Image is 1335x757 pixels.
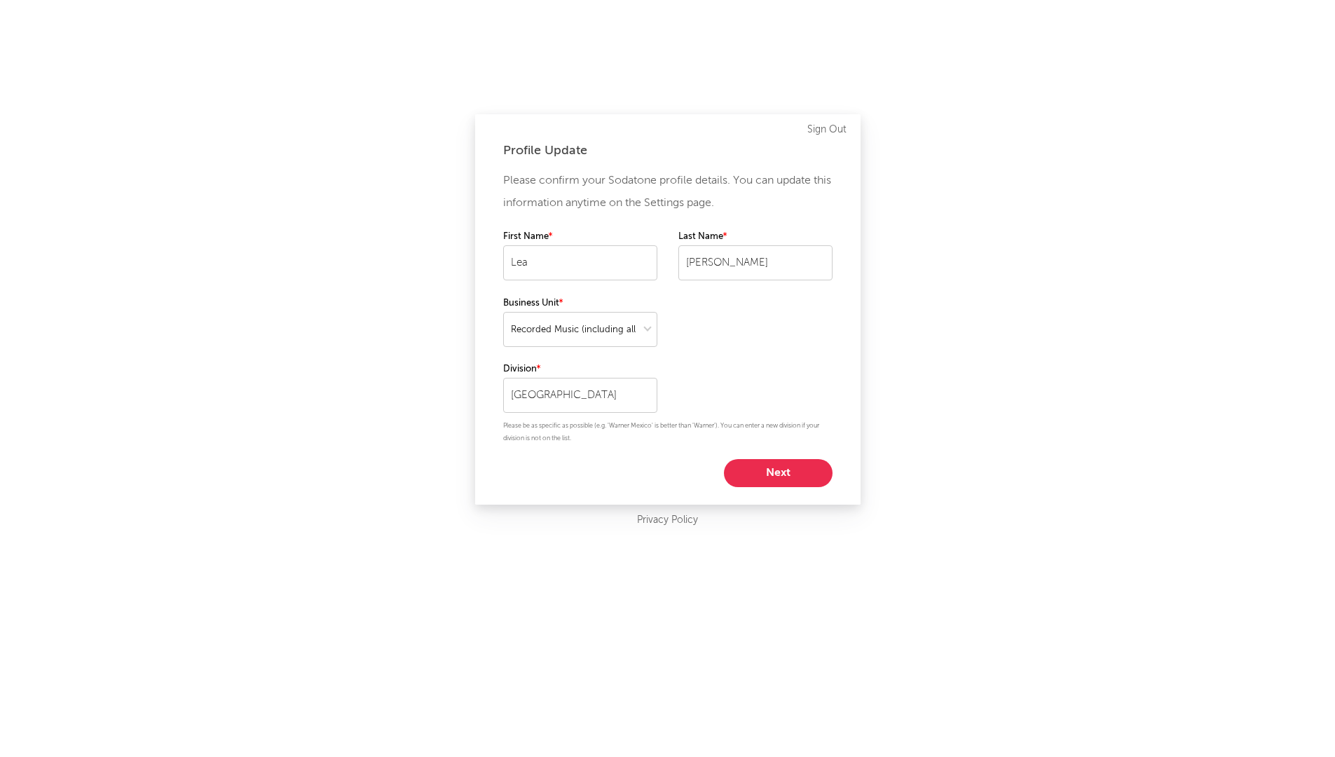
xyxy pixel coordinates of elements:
div: Profile Update [503,142,833,159]
a: Sign Out [807,121,847,138]
button: Next [724,459,833,487]
p: Please be as specific as possible (e.g. 'Warner Mexico' is better than 'Warner'). You can enter a... [503,420,833,445]
label: Division [503,361,657,378]
label: Business Unit [503,295,657,312]
label: Last Name [678,229,833,245]
input: Your first name [503,245,657,280]
input: Your last name [678,245,833,280]
a: Privacy Policy [637,512,698,529]
input: Your division [503,378,657,413]
p: Please confirm your Sodatone profile details. You can update this information anytime on the Sett... [503,170,833,214]
label: First Name [503,229,657,245]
